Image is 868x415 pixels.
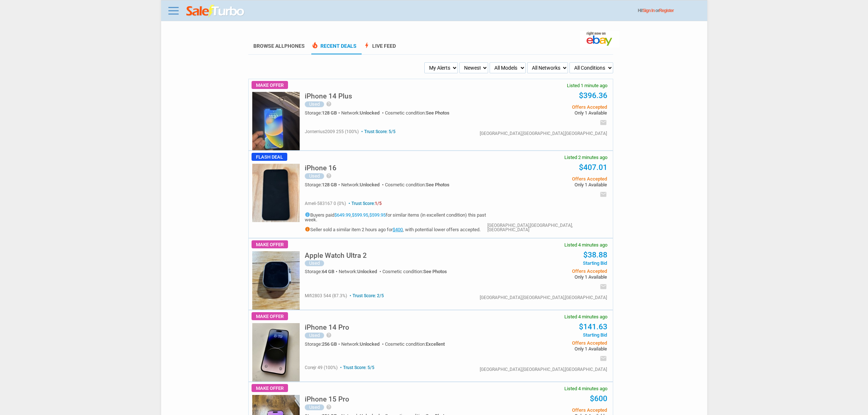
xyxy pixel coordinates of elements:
span: Only 1 Available [497,275,607,279]
h5: iPhone 14 Pro [305,324,349,331]
span: mifi2803 544 (87.3%) [305,293,347,298]
span: Offers Accepted [497,269,607,274]
span: Trust Score: 2/5 [348,293,384,298]
span: Listed 1 minute ago [567,83,607,88]
a: $400 [393,227,403,232]
a: $649.99 [334,212,351,218]
span: Trust Score: [347,201,382,206]
a: Sign In [643,8,655,13]
i: email [600,191,607,198]
div: Used [305,101,324,107]
h5: Apple Watch Ultra 2 [305,252,367,259]
span: Unlocked [360,110,379,116]
span: Offers Accepted [497,408,607,412]
span: Listed 4 minutes ago [564,243,607,247]
div: Cosmetic condition: [385,182,449,187]
span: Only 1 Available [497,110,607,115]
a: boltLive Feed [363,43,396,54]
img: saleturbo.com - Online Deals and Discount Coupons [186,5,245,18]
div: Network: [339,269,382,274]
span: See Photos [426,182,449,187]
span: 1/5 [375,201,382,206]
span: local_fire_department [311,42,319,49]
span: Excellent [426,341,445,347]
a: Register [659,8,674,13]
a: $599.95 [369,212,386,218]
span: Only 1 Available [497,182,607,187]
div: Storage: [305,110,341,115]
a: $600 [590,394,607,403]
span: 128 GB [322,110,337,116]
span: See Photos [423,269,447,274]
span: Only 1 Available [497,346,607,351]
span: Make Offer [252,240,288,248]
img: s-l225.jpg [252,323,300,381]
div: [GEOGRAPHIC_DATA],[GEOGRAPHIC_DATA],[GEOGRAPHIC_DATA] [480,295,607,300]
span: Listed 2 minutes ago [564,155,607,160]
span: Starting Bid [497,261,607,265]
span: Unlocked [360,182,379,187]
a: $396.36 [579,91,607,100]
span: Offers Accepted [497,105,607,109]
i: email [600,119,607,126]
span: bolt [363,42,370,49]
span: Make Offer [252,312,288,320]
img: s-l225.jpg [252,92,300,150]
i: help [326,404,332,410]
div: Cosmetic condition: [385,342,445,346]
span: Offers Accepted [497,177,607,181]
i: email [600,283,607,290]
div: Used [305,333,324,338]
div: Storage: [305,182,341,187]
i: help [326,173,332,179]
span: Phones [284,43,305,49]
a: $141.63 [579,322,607,331]
div: Cosmetic condition: [382,269,447,274]
div: Used [305,173,324,179]
span: Make Offer [252,81,288,89]
span: Hi! [638,8,643,13]
div: Used [305,404,324,410]
h5: iPhone 16 [305,164,336,171]
i: help [326,332,332,338]
span: Flash Deal [252,153,287,161]
span: 256 GB [322,341,337,347]
div: Network: [341,182,385,187]
span: Listed 4 minutes ago [564,314,607,319]
a: $599.95 [352,212,368,218]
span: 64 GB [322,269,334,274]
span: Listed 4 minutes ago [564,386,607,391]
a: iPhone 14 Pro [305,325,349,331]
span: or [655,8,674,13]
span: See Photos [426,110,449,116]
div: Used [305,260,324,266]
img: s-l225.jpg [252,251,300,310]
div: Network: [341,342,385,346]
a: Apple Watch Ultra 2 [305,253,367,259]
div: [GEOGRAPHIC_DATA],[GEOGRAPHIC_DATA],[GEOGRAPHIC_DATA] [487,223,607,232]
span: 128 GB [322,182,337,187]
a: Browse AllPhones [253,43,305,49]
a: iPhone 15 Pro [305,397,349,403]
a: iPhone 16 [305,166,336,171]
i: email [600,355,607,362]
h5: Seller sold a similar item 2 hours ago for , with potential lower offers accepted. [305,226,487,232]
span: Trust Score: 5/5 [339,365,374,370]
a: iPhone 14 Plus [305,94,352,100]
span: ameli-583167 0 (0%) [305,201,346,206]
span: Offers Accepted [497,341,607,345]
span: Unlocked [357,269,377,274]
h5: iPhone 15 Pro [305,396,349,403]
i: help [326,101,332,107]
img: s-l225.jpg [252,164,300,222]
div: [GEOGRAPHIC_DATA],[GEOGRAPHIC_DATA],[GEOGRAPHIC_DATA] [480,131,607,136]
i: info [305,212,310,217]
span: Make Offer [252,384,288,392]
i: info [305,226,310,232]
a: $407.01 [579,163,607,172]
div: Storage: [305,342,341,346]
div: Cosmetic condition: [385,110,449,115]
span: Trust Score: 5/5 [360,129,396,134]
span: jonterrius2009 255 (100%) [305,129,359,134]
span: corejr 49 (100%) [305,365,338,370]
